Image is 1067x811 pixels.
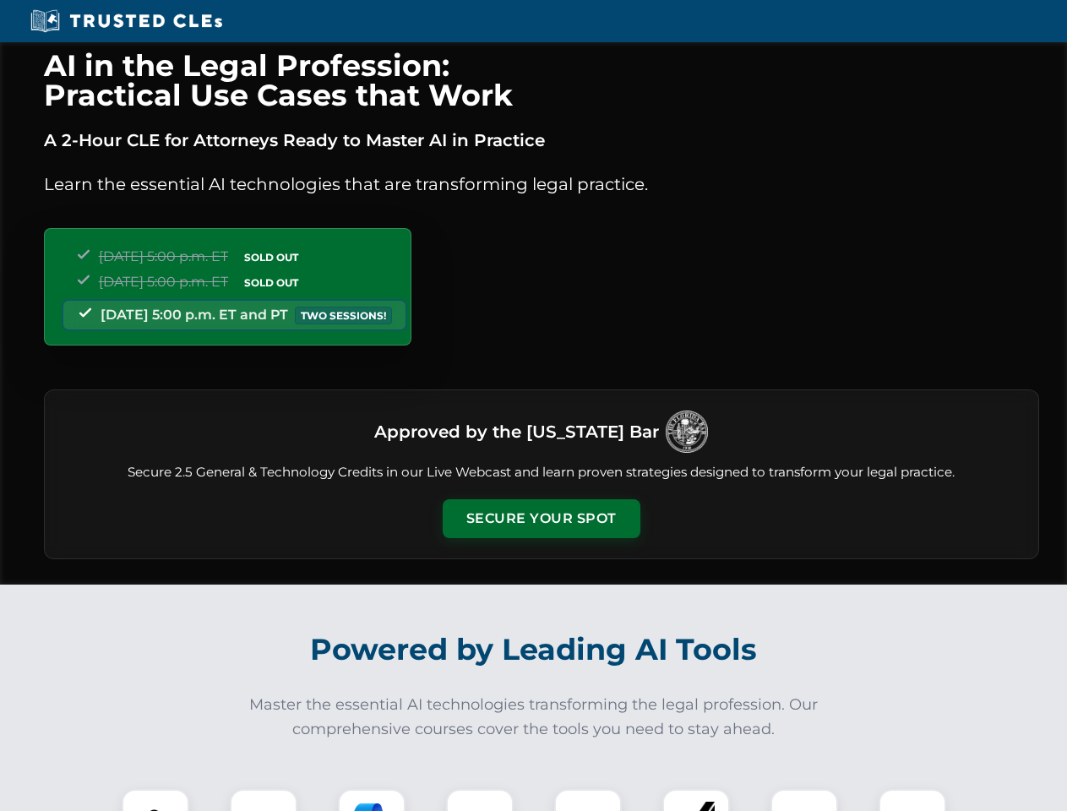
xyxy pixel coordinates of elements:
span: SOLD OUT [238,274,304,291]
span: [DATE] 5:00 p.m. ET [99,248,228,264]
span: SOLD OUT [238,248,304,266]
button: Secure Your Spot [443,499,640,538]
span: [DATE] 5:00 p.m. ET [99,274,228,290]
h2: Powered by Leading AI Tools [66,620,1002,679]
p: Learn the essential AI technologies that are transforming legal practice. [44,171,1039,198]
img: Trusted CLEs [25,8,227,34]
img: Logo [666,411,708,453]
p: A 2-Hour CLE for Attorneys Ready to Master AI in Practice [44,127,1039,154]
h1: AI in the Legal Profession: Practical Use Cases that Work [44,51,1039,110]
p: Master the essential AI technologies transforming the legal profession. Our comprehensive courses... [238,693,830,742]
h3: Approved by the [US_STATE] Bar [374,416,659,447]
p: Secure 2.5 General & Technology Credits in our Live Webcast and learn proven strategies designed ... [65,463,1018,482]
